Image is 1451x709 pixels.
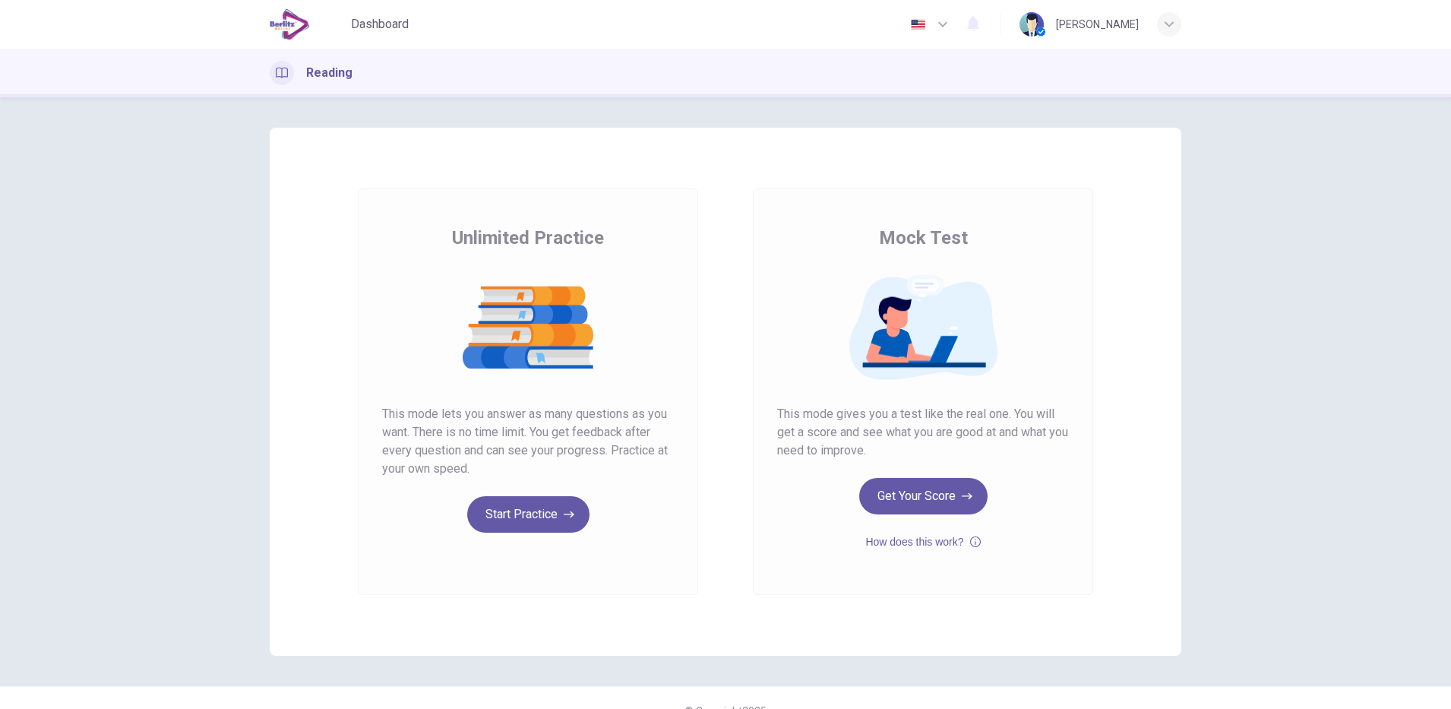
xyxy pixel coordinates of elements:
img: en [909,19,928,30]
button: Dashboard [345,11,415,38]
button: Start Practice [467,496,590,533]
img: EduSynch logo [270,9,310,40]
div: [PERSON_NAME] [1056,15,1139,33]
button: How does this work? [865,533,980,551]
a: EduSynch logo [270,9,345,40]
span: This mode gives you a test like the real one. You will get a score and see what you are good at a... [777,405,1069,460]
span: Unlimited Practice [452,226,604,250]
button: Get Your Score [859,478,988,514]
span: Dashboard [351,15,409,33]
img: Profile picture [1019,12,1044,36]
span: This mode lets you answer as many questions as you want. There is no time limit. You get feedback... [382,405,674,478]
h1: Reading [306,64,352,82]
span: Mock Test [879,226,968,250]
